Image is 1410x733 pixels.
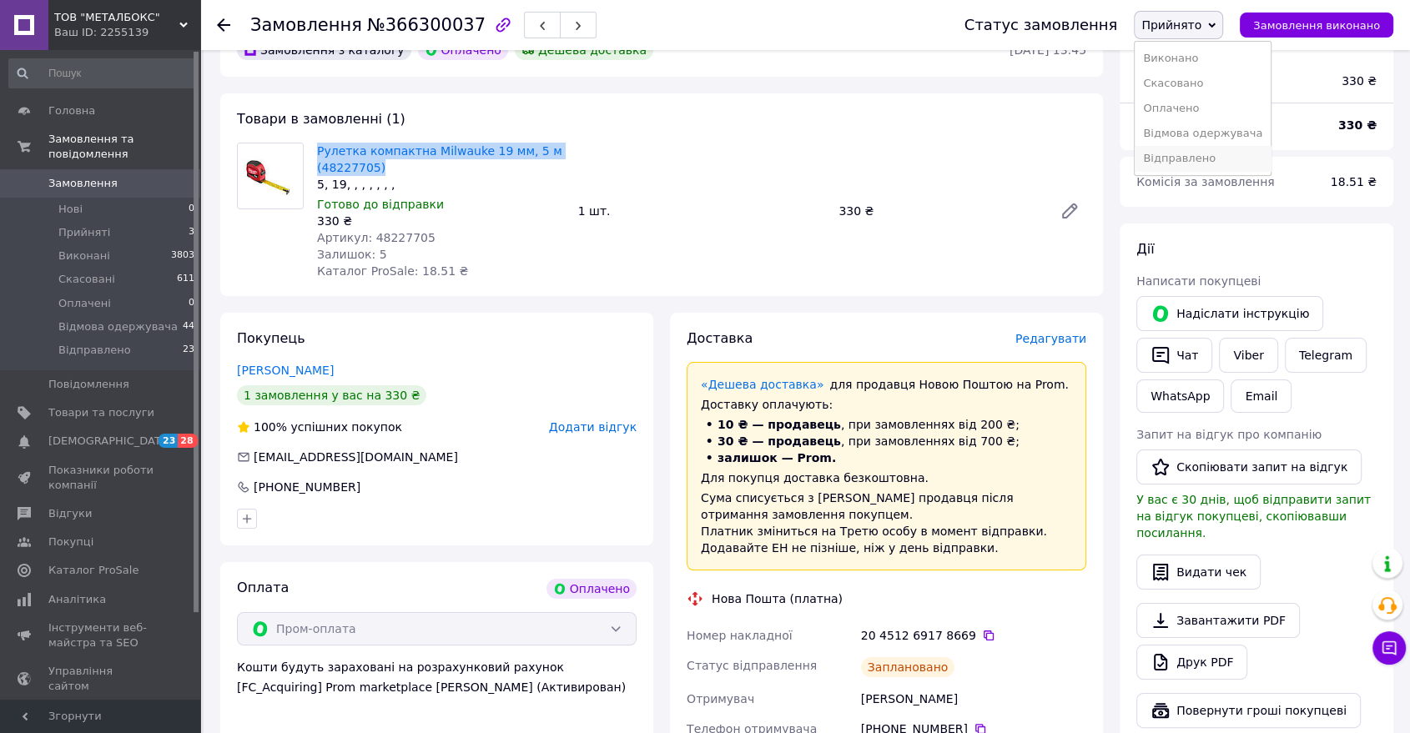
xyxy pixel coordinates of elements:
[237,419,402,435] div: успішних покупок
[54,25,200,40] div: Ваш ID: 2255139
[1135,146,1271,171] li: Відправлено
[687,330,753,346] span: Доставка
[217,17,230,33] div: Повернутися назад
[48,506,92,521] span: Відгуки
[48,563,138,578] span: Каталог ProSale
[237,330,305,346] span: Покупець
[58,296,111,311] span: Оплачені
[254,420,287,434] span: 100%
[171,249,194,264] span: 3803
[1240,13,1393,38] button: Замовлення виконано
[1136,296,1323,331] button: Надіслати інструкцію
[237,111,405,127] span: Товари в замовленні (1)
[708,590,847,607] div: Нова Пошта (платна)
[701,490,1072,556] div: Сума списується з [PERSON_NAME] продавця після отримання замовлення покупцем. Платник зміниться н...
[701,396,1072,413] div: Доставку оплачують:
[858,684,1090,714] div: [PERSON_NAME]
[189,202,194,217] span: 0
[177,272,194,287] span: 611
[718,451,836,464] span: залишок — Prom.
[1136,175,1275,188] span: Комісія за замовлення
[238,143,303,208] img: Рулетка компактна Milwauke 19 мм, 5 м (48227705)
[189,296,194,311] span: 0
[48,592,106,607] span: Аналітика
[687,659,817,672] span: Статус відправлення
[701,376,1072,393] div: для продавця Новою Поштою на Prom.
[317,213,565,229] div: 330 ₴
[1338,118,1377,132] b: 330 ₴
[1015,332,1086,345] span: Редагувати
[183,343,194,358] span: 23
[1135,121,1271,146] li: Відмова одержувача
[48,463,154,493] span: Показники роботи компанії
[687,629,793,642] span: Номер накладної
[183,319,194,334] span: 44
[178,434,197,448] span: 28
[58,249,110,264] span: Виконані
[1053,194,1086,228] a: Редагувати
[237,364,334,377] a: [PERSON_NAME]
[964,17,1118,33] div: Статус замовлення
[254,450,458,464] span: [EMAIL_ADDRESS][DOMAIN_NAME]
[317,231,436,244] span: Артикул: 48227705
[367,15,486,35] span: №366300037
[48,103,95,118] span: Головна
[48,377,129,392] span: Повідомлення
[237,580,289,595] span: Оплата
[48,132,200,162] span: Замовлення та повідомлення
[1136,274,1261,288] span: Написати покупцеві
[48,535,93,550] span: Покупці
[832,199,1046,223] div: 330 ₴
[1331,175,1377,188] span: 18.51 ₴
[1136,241,1154,257] span: Дії
[1136,555,1261,590] button: Видати чек
[1135,96,1271,121] li: Оплачено
[237,679,637,695] div: [FC_Acquiring] Prom marketplace [PERSON_NAME] (Активирован)
[1219,338,1277,373] a: Viber
[546,579,637,599] div: Оплачено
[58,202,83,217] span: Нові
[252,479,362,495] div: [PHONE_NUMBER]
[1136,693,1361,728] button: Повернути гроші покупцеві
[317,198,444,211] span: Готово до відправки
[549,420,637,434] span: Додати відгук
[718,434,841,448] span: 30 ₴ — продавець
[1141,18,1201,32] span: Прийнято
[1136,449,1362,484] button: Скопіювати запит на відгук
[317,264,468,278] span: Каталог ProSale: 18.51 ₴
[159,434,178,448] span: 23
[1135,46,1271,71] li: Виконано
[718,418,841,431] span: 10 ₴ — продавець
[48,434,172,449] span: [DEMOGRAPHIC_DATA]
[58,319,178,334] span: Відмова одержувача
[237,385,426,405] div: 1 замовлення у вас на 330 ₴
[58,272,115,287] span: Скасовані
[317,144,562,174] a: Рулетка компактна Milwauke 19 мм, 5 м (48227705)
[1136,493,1371,540] span: У вас є 30 днів, щоб відправити запит на відгук покупцеві, скопіювавши посилання.
[1136,338,1212,373] button: Чат
[1342,73,1377,89] div: 330 ₴
[1136,603,1300,638] a: Завантажити PDF
[58,343,131,358] span: Відправлено
[1231,379,1292,413] button: Email
[48,405,154,420] span: Товари та послуги
[572,199,833,223] div: 1 шт.
[1285,338,1367,373] a: Telegram
[317,248,387,261] span: Залишок: 5
[58,225,110,240] span: Прийняті
[861,657,955,677] div: Заплановано
[1253,19,1380,32] span: Замовлення виконано
[189,225,194,240] span: 3
[701,416,1072,433] li: , при замовленнях від 200 ₴;
[250,15,362,35] span: Замовлення
[1372,631,1406,665] button: Чат з покупцем
[687,692,754,705] span: Отримувач
[701,469,1072,486] div: Для покупця доставка безкоштовна.
[48,176,118,191] span: Замовлення
[8,58,196,88] input: Пошук
[1135,71,1271,96] li: Скасовано
[237,659,637,695] div: Кошти будуть зараховані на розрахунковий рахунок
[701,433,1072,449] li: , при замовленнях від 700 ₴;
[861,627,1086,644] div: 20 4512 6917 8669
[1010,43,1086,57] time: [DATE] 13:45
